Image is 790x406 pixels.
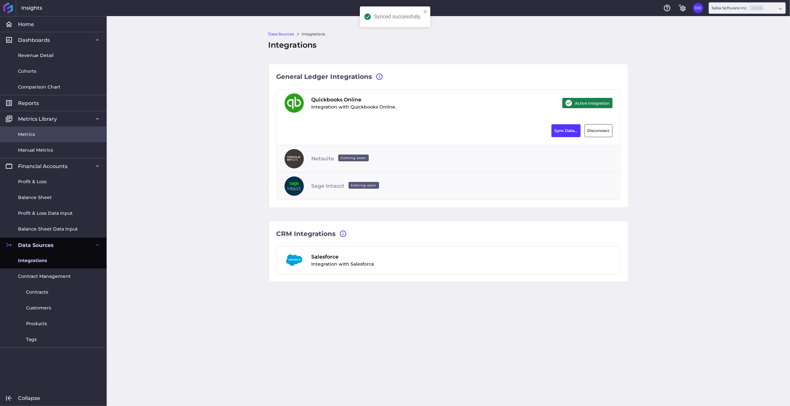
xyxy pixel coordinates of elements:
[18,37,50,43] span: Dashboards
[268,39,629,51] div: Integrations
[18,84,60,90] span: Comparison Chart
[26,305,51,311] span: Customers
[18,116,57,122] span: Metrics Library
[562,98,613,108] div: Active Integration
[750,6,763,10] ins: Admin
[338,155,369,161] ins: Coming soon
[693,3,703,13] button: User Menu
[374,14,421,19] div: Synced successfully.
[585,124,613,137] button: Disconnect
[18,52,54,59] span: Revenue Detail
[18,242,54,249] span: Data Sources
[712,5,763,11] div: Salsa Software Inc.
[18,147,53,154] span: Manual Metrics
[349,182,379,189] ins: Coming soon
[677,3,688,13] button: General Settings
[312,155,371,163] span: Netsuite
[551,124,581,137] button: Sync Data...
[18,163,68,170] span: Financial Accounts
[312,182,382,190] span: Sage Intacct
[18,395,40,401] span: Collapse
[312,253,375,261] span: Salesforce
[18,226,78,232] span: Balance Sheet Data Input
[26,336,37,343] span: Tags
[18,178,47,185] span: Profit & Loss
[18,68,36,75] span: Cohorts
[18,273,71,280] span: Contract Management
[18,194,52,201] span: Balance Sheet
[662,3,672,13] button: Help
[26,320,47,327] span: Products
[312,96,396,104] span: Quickbooks Online
[18,131,35,138] span: Metrics
[302,31,325,37] a: Integrations
[268,31,294,37] a: Data Sources
[18,21,34,28] span: Home
[277,229,621,239] div: CRM Integrations
[709,2,786,14] div: Dropdown select
[18,100,39,107] span: Reports
[18,210,73,217] span: Profit & Loss Data Input
[26,289,48,296] span: Contracts
[18,257,47,264] span: Integrations
[277,72,621,81] div: General Ledger Integrations
[423,9,428,15] button: close
[312,96,396,110] div: Integration with Quickbooks Online.
[312,253,375,268] div: Integration with Salesforce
